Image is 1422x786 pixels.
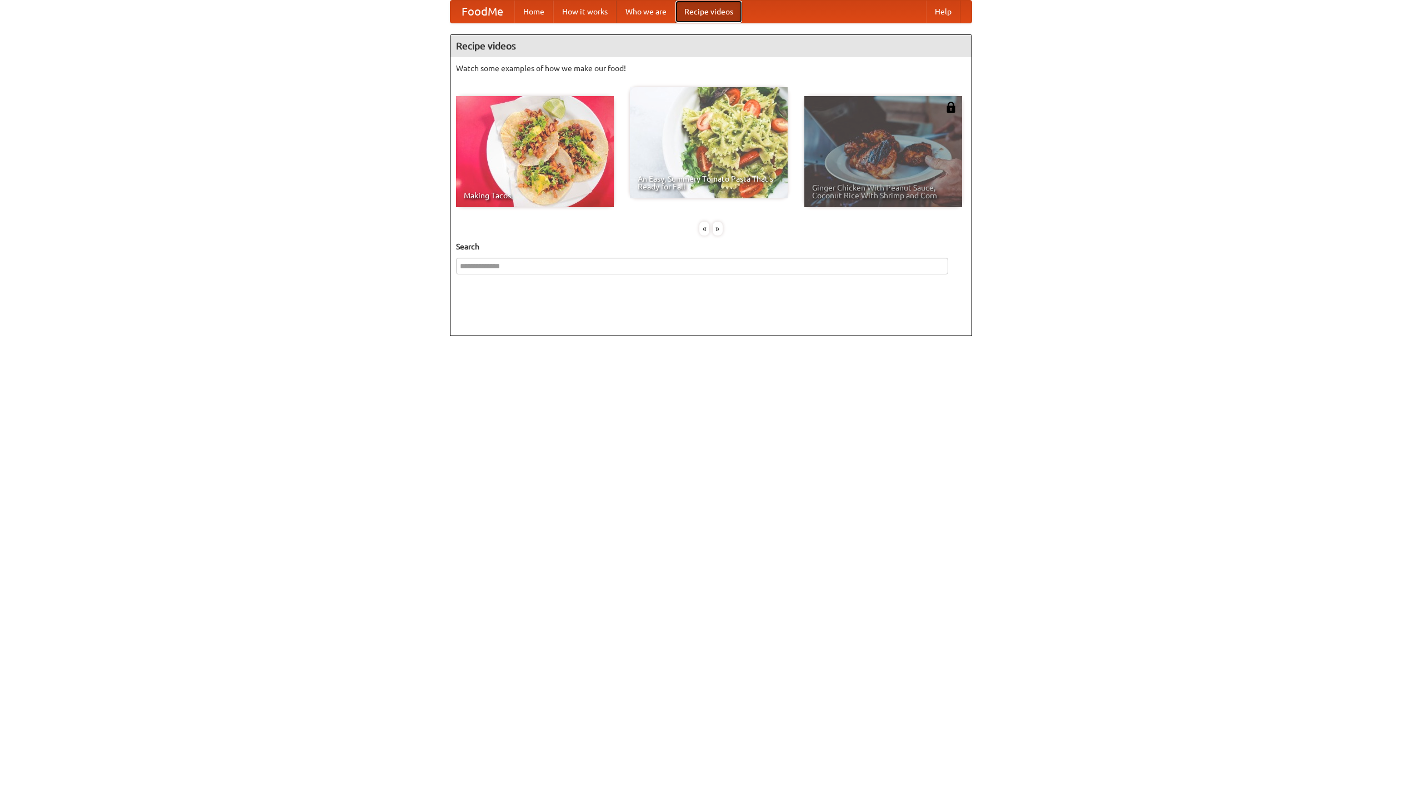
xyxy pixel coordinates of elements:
a: Making Tacos [456,96,614,207]
a: How it works [553,1,617,23]
div: » [713,222,723,236]
span: An Easy, Summery Tomato Pasta That's Ready for Fall [638,175,780,191]
a: FoodMe [450,1,514,23]
a: Recipe videos [675,1,742,23]
a: Who we are [617,1,675,23]
img: 483408.png [945,102,957,113]
div: « [699,222,709,236]
p: Watch some examples of how we make our food! [456,63,966,74]
h5: Search [456,241,966,252]
span: Making Tacos [464,192,606,199]
h4: Recipe videos [450,35,972,57]
a: An Easy, Summery Tomato Pasta That's Ready for Fall [630,87,788,198]
a: Home [514,1,553,23]
a: Help [926,1,960,23]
